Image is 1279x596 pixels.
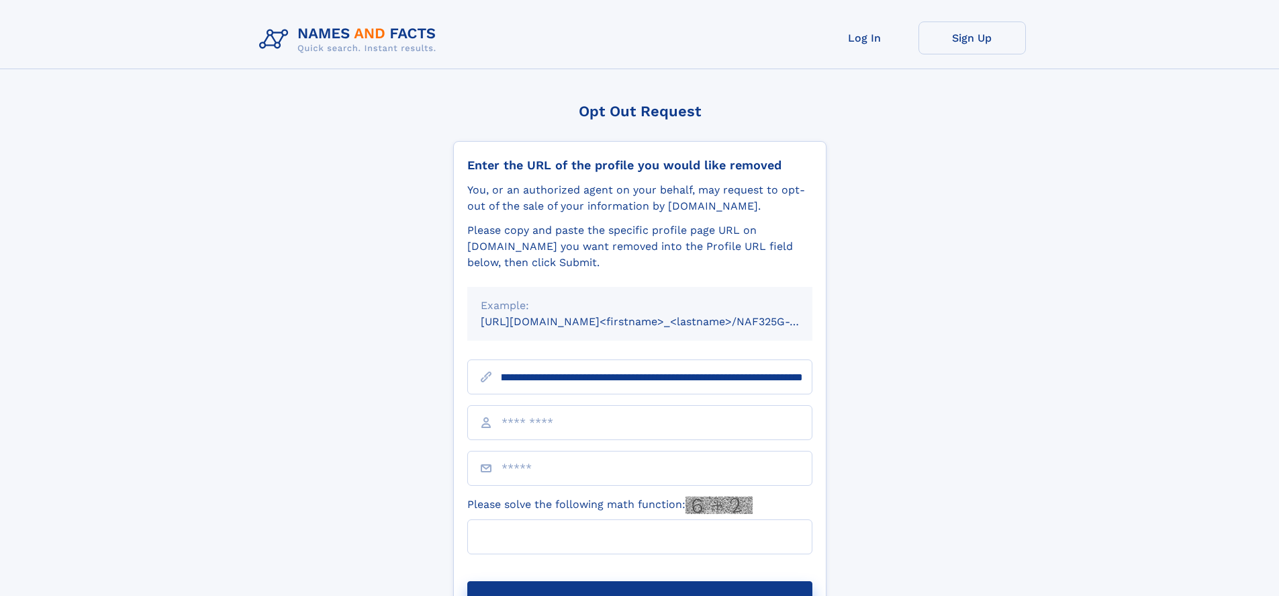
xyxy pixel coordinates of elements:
[467,158,812,173] div: Enter the URL of the profile you would like removed
[467,497,753,514] label: Please solve the following math function:
[918,22,1026,54] a: Sign Up
[467,222,812,271] div: Please copy and paste the specific profile page URL on [DOMAIN_NAME] you want removed into the Pr...
[254,22,447,58] img: Logo Names and Facts
[453,103,826,120] div: Opt Out Request
[467,182,812,214] div: You, or an authorized agent on your behalf, may request to opt-out of the sale of your informatio...
[811,22,918,54] a: Log In
[481,298,799,314] div: Example:
[481,315,838,328] small: [URL][DOMAIN_NAME]<firstname>_<lastname>/NAF325G-xxxxxxxx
